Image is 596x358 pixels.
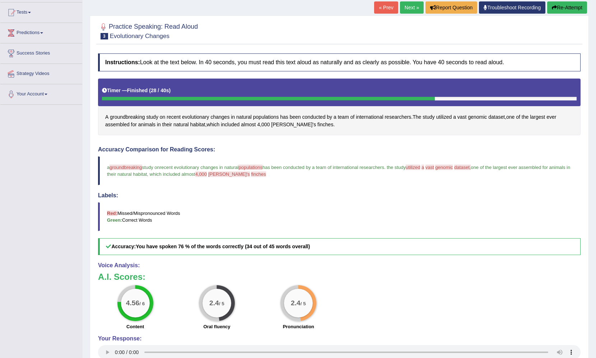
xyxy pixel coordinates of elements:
[241,121,256,128] span: Click to see word definition
[151,88,169,93] b: 28 / 40s
[101,33,108,39] span: 3
[105,121,130,128] span: Click to see word definition
[149,88,151,93] b: (
[0,84,82,102] a: Your Account
[190,121,205,128] span: Click to see word definition
[138,121,155,128] span: Click to see word definition
[283,323,314,330] label: Pronunciation
[105,113,108,121] span: Click to see word definition
[291,299,301,307] big: 2.4
[506,113,514,121] span: Click to see word definition
[387,165,406,170] span: the study
[457,113,467,121] span: Click to see word definition
[547,1,587,14] button: Re-Attempt
[522,113,529,121] span: Click to see word definition
[350,113,355,121] span: Click to see word definition
[327,113,332,121] span: Click to see word definition
[479,1,545,14] a: Troubleshoot Recording
[406,165,420,170] span: utilized
[302,113,326,121] span: Click to see word definition
[107,211,117,216] b: Red:
[546,113,556,121] span: Click to see word definition
[207,121,220,128] span: Click to see word definition
[261,121,270,128] span: Click to see word definition
[221,121,239,128] span: Click to see word definition
[136,244,310,249] b: You have spoken 76 % of the words correctly (34 out of 45 words overall)
[98,22,198,39] h2: Practice Speaking: Read Aloud
[210,113,229,121] span: Click to see word definition
[98,272,145,282] b: A.I. Scores:
[262,165,384,170] span: has been conducted by a team of international researchers
[280,113,288,121] span: Click to see word definition
[334,113,336,121] span: Click to see word definition
[413,113,421,121] span: Click to see word definition
[157,121,161,128] span: Click to see word definition
[126,299,139,307] big: 4.56
[98,262,581,269] h4: Voice Analysis:
[142,165,160,170] span: study on
[203,323,230,330] label: Oral fluency
[271,121,316,128] span: Click to see word definition
[173,121,189,128] span: Click to see word definition
[98,202,581,231] blockquote: Missed/Mispronounced Words Correct Words
[150,171,195,177] span: which included almost
[0,64,82,82] a: Strategy Videos
[257,121,260,128] span: Click to see word definition
[182,113,209,121] span: Click to see word definition
[423,113,434,121] span: Click to see word definition
[488,113,505,121] span: Click to see word definition
[530,113,545,121] span: Click to see word definition
[107,217,122,223] b: Green:
[251,171,266,177] span: finches
[98,238,581,255] h5: Accuracy:
[105,59,140,65] b: Instructions:
[435,165,453,170] span: genomic
[454,165,471,170] span: dataset,
[301,301,306,307] small: / 5
[400,1,424,14] a: Next »
[127,88,148,93] b: Finished
[160,165,239,170] span: recent evolutionary changes in natural
[110,33,169,39] small: Evolutionary Changes
[290,113,301,121] span: Click to see word definition
[131,121,137,128] span: Click to see word definition
[231,113,235,121] span: Click to see word definition
[162,121,172,128] span: Click to see word definition
[236,113,252,121] span: Click to see word definition
[98,79,581,136] div: . , , , .
[384,165,386,170] span: .
[126,323,144,330] label: Content
[425,1,477,14] button: Report Question
[208,171,250,177] span: [PERSON_NAME]'s
[209,299,219,307] big: 2.4
[98,146,581,153] h4: Accuracy Comparison for Reading Scores:
[167,113,181,121] span: Click to see word definition
[253,113,279,121] span: Click to see word definition
[110,113,145,121] span: Click to see word definition
[0,23,82,41] a: Predictions
[338,113,349,121] span: Click to see word definition
[146,113,158,121] span: Click to see word definition
[219,301,224,307] small: / 5
[385,113,411,121] span: Click to see word definition
[374,1,398,14] a: « Prev
[468,113,487,121] span: Click to see word definition
[238,165,262,170] span: populations
[102,88,171,93] h5: Timer —
[0,3,82,20] a: Tests
[139,301,145,307] small: / 6
[98,335,581,342] h4: Your Response:
[147,171,148,177] span: ,
[107,165,110,170] span: a
[195,171,207,177] span: 4,000
[169,88,171,93] b: )
[160,113,166,121] span: Click to see word definition
[516,113,520,121] span: Click to see word definition
[317,121,333,128] span: Click to see word definition
[425,165,434,170] span: vast
[436,113,452,121] span: Click to see word definition
[98,53,581,71] h4: Look at the text below. In 40 seconds, you must read this text aloud as naturally and as clearly ...
[422,165,424,170] span: a
[98,192,581,199] h4: Labels:
[453,113,456,121] span: Click to see word definition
